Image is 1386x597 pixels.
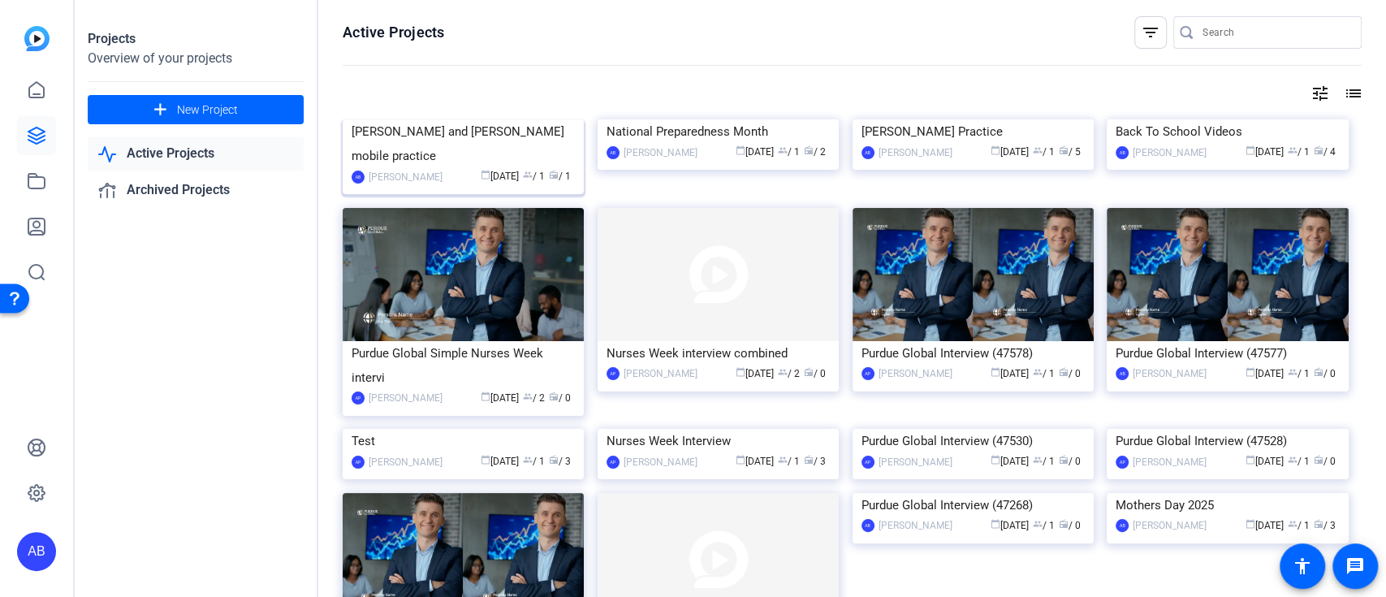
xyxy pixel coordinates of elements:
div: [PERSON_NAME] Practice [861,119,1085,144]
div: AP [1116,456,1129,469]
div: Purdue Global Interview (47578) [861,341,1085,366]
mat-icon: message [1345,556,1365,576]
span: [DATE] [1246,456,1284,467]
div: [PERSON_NAME] and [PERSON_NAME] mobile practice [352,119,575,168]
span: [DATE] [481,456,519,467]
div: AB [17,532,56,571]
span: radio [549,392,559,401]
span: group [778,455,788,465]
div: [PERSON_NAME] [1133,454,1207,470]
span: group [1033,455,1043,465]
span: / 1 [1288,456,1310,467]
span: group [1033,145,1043,155]
div: AP [607,456,620,469]
span: / 4 [1314,146,1336,158]
span: group [778,145,788,155]
div: [PERSON_NAME] [624,366,697,382]
span: / 1 [1288,520,1310,531]
span: [DATE] [1246,520,1284,531]
span: / 0 [1059,368,1081,379]
div: Purdue Global Interview (47530) [861,429,1085,453]
span: / 0 [1314,368,1336,379]
h1: Active Projects [343,23,444,42]
span: calendar_today [1246,145,1255,155]
div: AB [1116,367,1129,380]
div: Purdue Global Interview (47528) [1116,429,1339,453]
button: New Project [88,95,304,124]
span: radio [1059,519,1069,529]
div: Nurses Week Interview [607,429,830,453]
span: New Project [177,102,238,119]
span: / 0 [1059,456,1081,467]
span: radio [804,367,814,377]
span: group [1288,145,1297,155]
div: AP [861,456,874,469]
mat-icon: filter_list [1141,23,1160,42]
span: [DATE] [991,146,1029,158]
span: / 3 [1314,520,1336,531]
span: / 2 [523,392,545,404]
mat-icon: accessibility [1293,556,1312,576]
span: group [1288,519,1297,529]
div: AP [607,367,620,380]
div: [PERSON_NAME] [624,454,697,470]
span: calendar_today [736,145,745,155]
div: [PERSON_NAME] [879,366,952,382]
span: calendar_today [1246,519,1255,529]
span: calendar_today [736,367,745,377]
span: calendar_today [481,455,490,465]
div: [PERSON_NAME] [1133,145,1207,161]
div: AB [352,171,365,184]
div: AB [861,146,874,159]
span: radio [1059,145,1069,155]
div: AB [607,146,620,159]
span: / 1 [1033,456,1055,467]
span: calendar_today [991,367,1000,377]
div: AP [352,392,365,404]
span: calendar_today [1246,367,1255,377]
a: Active Projects [88,137,304,171]
span: radio [804,145,814,155]
span: radio [1314,519,1323,529]
a: Archived Projects [88,174,304,207]
span: / 0 [549,392,571,404]
div: AB [1116,519,1129,532]
span: / 1 [1288,368,1310,379]
div: Test [352,429,575,453]
span: calendar_today [736,455,745,465]
span: group [523,392,533,401]
span: radio [549,170,559,180]
span: radio [1314,455,1323,465]
span: group [1288,455,1297,465]
div: Purdue Global Interview (47268) [861,493,1085,517]
span: calendar_today [991,519,1000,529]
span: [DATE] [991,520,1029,531]
span: [DATE] [991,368,1029,379]
span: / 0 [1314,456,1336,467]
div: [PERSON_NAME] [369,454,443,470]
span: [DATE] [481,171,519,182]
mat-icon: add [150,100,171,120]
span: calendar_today [1246,455,1255,465]
div: Purdue Global Interview (47577) [1116,341,1339,366]
span: / 1 [778,456,800,467]
span: [DATE] [481,392,519,404]
span: group [523,455,533,465]
img: blue-gradient.svg [24,26,50,51]
span: group [1033,519,1043,529]
span: radio [1314,145,1323,155]
span: / 1 [523,171,545,182]
div: AB [861,519,874,532]
span: / 3 [549,456,571,467]
span: group [1288,367,1297,377]
div: [PERSON_NAME] [879,454,952,470]
div: Purdue Global Simple Nurses Week intervi [352,341,575,390]
div: Overview of your projects [88,49,304,68]
span: radio [1314,367,1323,377]
span: / 1 [549,171,571,182]
span: / 5 [1059,146,1081,158]
div: [PERSON_NAME] [369,169,443,185]
div: AB [1116,146,1129,159]
span: / 1 [778,146,800,158]
div: Back To School Videos [1116,119,1339,144]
